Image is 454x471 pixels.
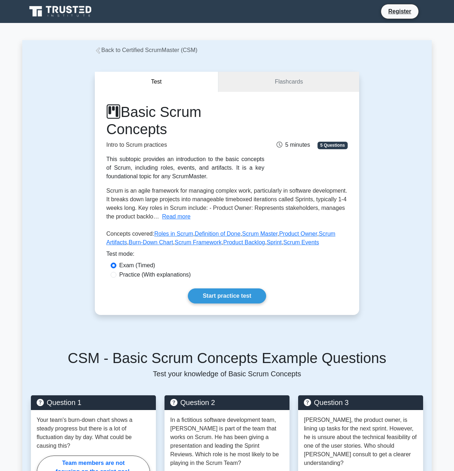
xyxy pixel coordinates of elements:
div: Test mode: [106,250,348,261]
p: [PERSON_NAME], the product owner, is lining up tasks for the next sprint. However, he is unsure a... [304,416,417,467]
a: Roles in Scrum [154,231,193,237]
h5: CSM - Basic Scrum Concepts Example Questions [31,349,423,367]
p: Intro to Scrum practices [106,141,264,149]
a: Flashcards [218,72,359,92]
h5: Question 2 [170,398,284,407]
a: Back to Certified ScrumMaster (CSM) [95,47,198,53]
a: Sprint [267,239,282,245]
span: 5 Questions [318,142,348,149]
a: Register [384,7,416,16]
button: Read more [162,212,190,221]
p: Test your knowledge of Basic Scrum Concepts [31,369,423,378]
label: Exam (Timed) [119,261,155,270]
p: Your team's burn-down chart shows a steady progress but there is a lot of fluctuation day by day.... [37,416,150,450]
a: Scrum Framework [175,239,222,245]
p: Concepts covered: , , , , , , , , , [106,230,348,250]
a: Scrum Master [242,231,278,237]
h5: Question 3 [304,398,417,407]
span: 5 minutes [277,142,310,148]
button: Test [95,72,218,92]
label: Practice (With explanations) [119,270,191,279]
a: Definition of Done [195,231,240,237]
a: Product Owner [279,231,317,237]
h5: Question 1 [37,398,150,407]
a: Product Backlog [223,239,265,245]
span: Scrum is an agile framework for managing complex work, particularly in software development. It b... [106,188,347,220]
div: This subtopic provides an introduction to the basic concepts of Scrum, including roles, events, a... [106,155,264,181]
a: Scrum Events [283,239,319,245]
p: In a fictitious software development team, [PERSON_NAME] is part of the team that works on Scrum.... [170,416,284,467]
h1: Basic Scrum Concepts [106,103,264,138]
a: Burn-Down Chart [129,239,173,245]
a: Start practice test [188,288,266,303]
